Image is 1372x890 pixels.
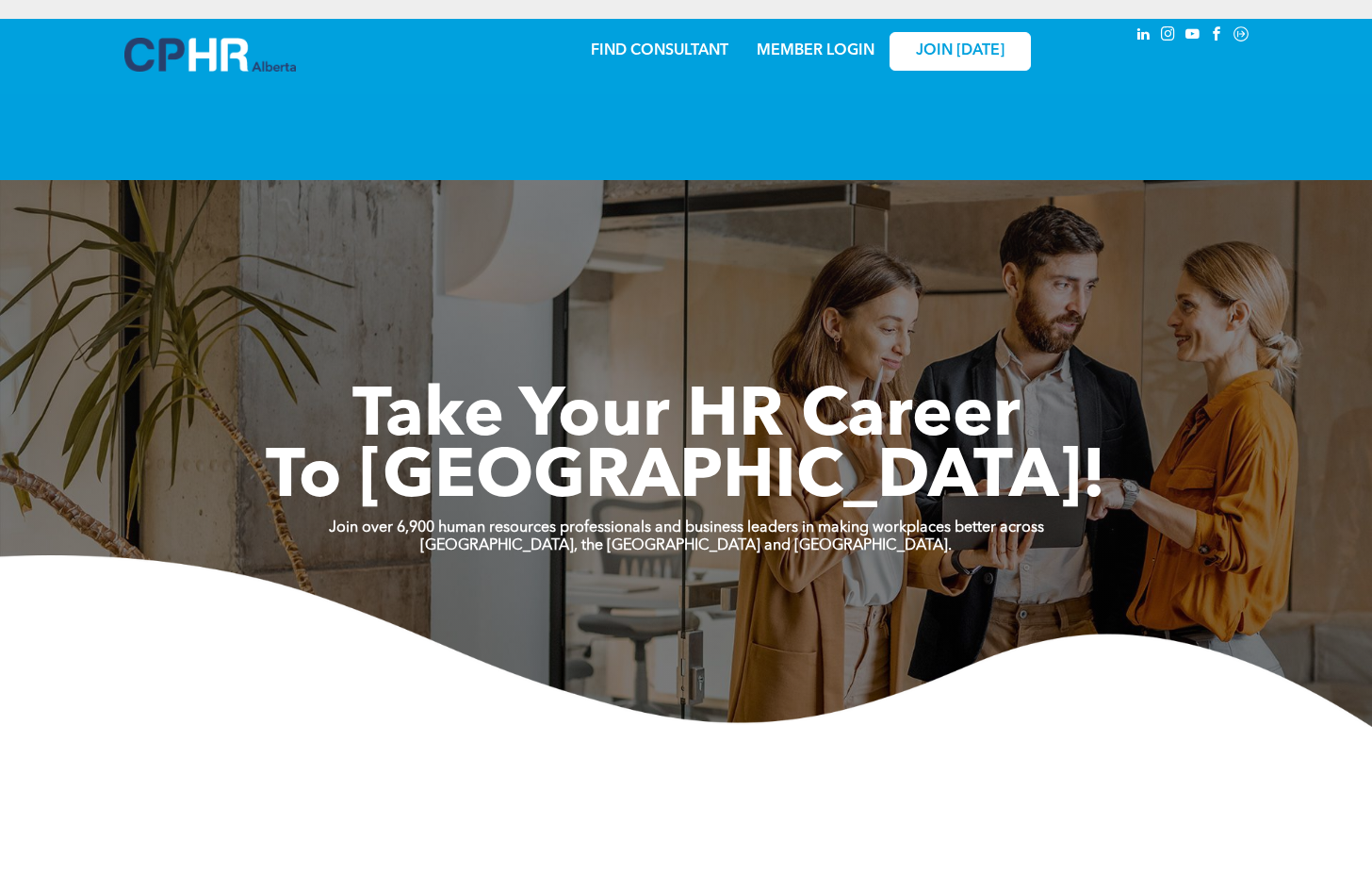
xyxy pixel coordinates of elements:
[890,32,1031,71] a: JOIN [DATE]
[1206,24,1227,49] a: facebook
[1182,24,1202,49] a: youtube
[329,520,1044,536] strong: Join over 6,900 human resources professionals and business leaders in making workplaces better ac...
[1157,24,1178,49] a: instagram
[1231,24,1251,49] a: Social network
[124,38,296,72] img: A blue and white logo for cp alberta
[420,538,952,553] strong: [GEOGRAPHIC_DATA], the [GEOGRAPHIC_DATA] and [GEOGRAPHIC_DATA].
[1133,24,1153,49] a: linkedin
[916,42,1004,60] span: JOIN [DATE]
[591,43,728,58] a: FIND CONSULTANT
[757,43,874,58] a: MEMBER LOGIN
[352,384,1021,452] span: Take Your HR Career
[266,445,1106,513] span: To [GEOGRAPHIC_DATA]!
